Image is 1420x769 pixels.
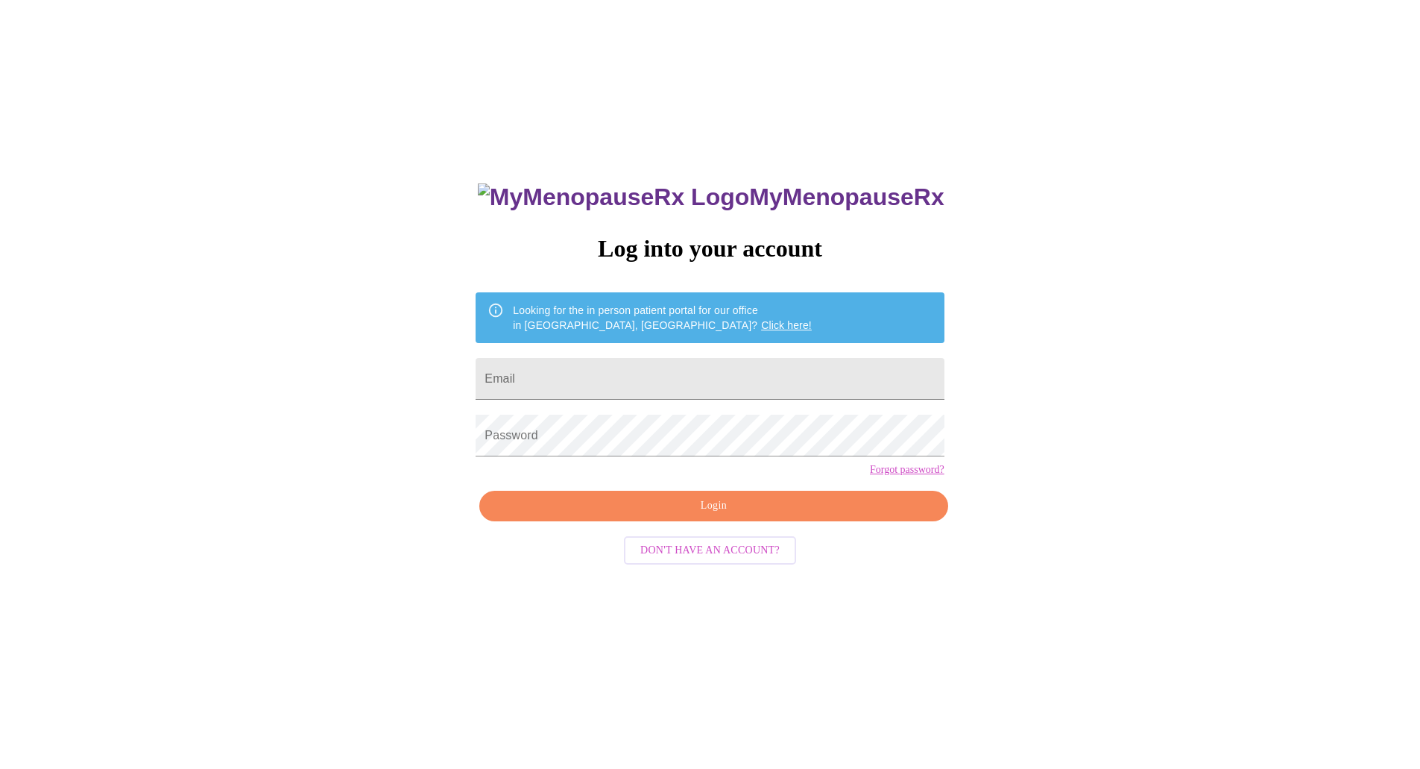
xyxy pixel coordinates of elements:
a: Forgot password? [870,464,944,476]
a: Click here! [761,319,812,331]
h3: Log into your account [476,235,944,263]
span: Login [496,497,930,515]
button: Don't have an account? [624,536,796,565]
span: Don't have an account? [640,542,780,560]
a: Don't have an account? [620,543,800,556]
div: Looking for the in person patient portal for our office in [GEOGRAPHIC_DATA], [GEOGRAPHIC_DATA]? [513,297,812,339]
img: MyMenopauseRx Logo [478,183,749,211]
h3: MyMenopauseRx [478,183,944,211]
button: Login [479,491,947,521]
